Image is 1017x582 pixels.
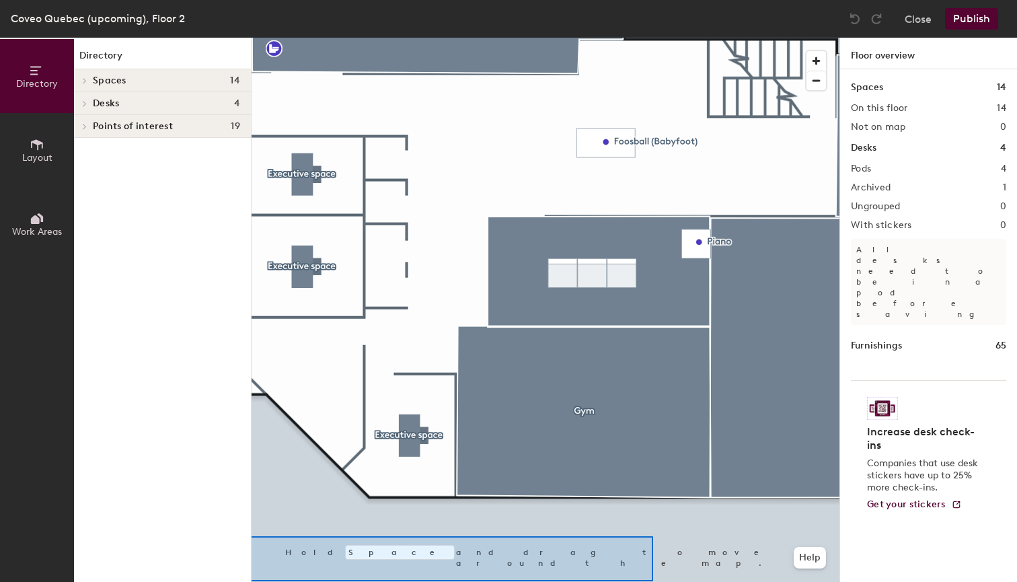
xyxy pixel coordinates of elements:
[12,226,62,238] span: Work Areas
[851,122,905,133] h2: Not on map
[851,103,908,114] h2: On this floor
[1000,122,1006,133] h2: 0
[945,8,998,30] button: Publish
[851,239,1006,325] p: All desks need to be in a pod before saving
[234,98,240,109] span: 4
[1000,220,1006,231] h2: 0
[11,10,185,27] div: Coveo Quebec (upcoming), Floor 2
[867,499,946,510] span: Get your stickers
[851,201,901,212] h2: Ungrouped
[74,48,251,69] h1: Directory
[93,98,119,109] span: Desks
[231,121,240,132] span: 19
[905,8,932,30] button: Close
[1001,163,1006,174] h2: 4
[867,425,982,452] h4: Increase desk check-ins
[840,38,1017,69] h1: Floor overview
[1000,201,1006,212] h2: 0
[794,547,826,569] button: Help
[22,152,52,163] span: Layout
[997,80,1006,95] h1: 14
[851,163,871,174] h2: Pods
[16,78,58,89] span: Directory
[93,75,126,86] span: Spaces
[995,338,1006,353] h1: 65
[848,12,862,26] img: Undo
[870,12,883,26] img: Redo
[851,80,883,95] h1: Spaces
[867,499,962,511] a: Get your stickers
[1000,141,1006,155] h1: 4
[997,103,1006,114] h2: 14
[93,121,173,132] span: Points of interest
[230,75,240,86] span: 14
[867,458,982,494] p: Companies that use desk stickers have up to 25% more check-ins.
[851,220,912,231] h2: With stickers
[1003,182,1006,193] h2: 1
[867,397,898,420] img: Sticker logo
[851,141,876,155] h1: Desks
[851,182,891,193] h2: Archived
[851,338,902,353] h1: Furnishings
